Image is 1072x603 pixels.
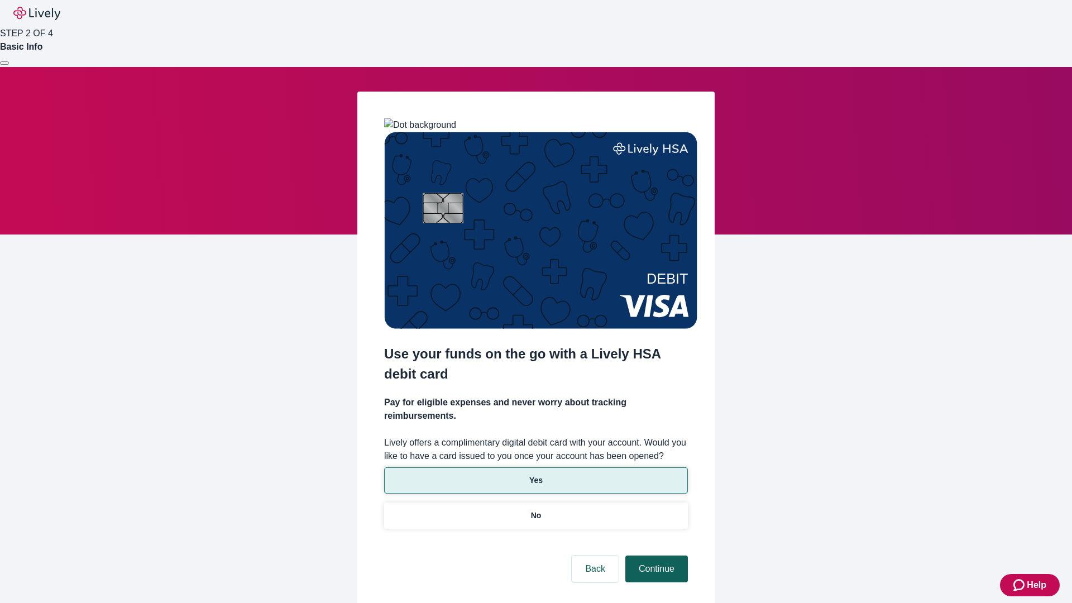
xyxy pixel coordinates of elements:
[1000,574,1060,596] button: Zendesk support iconHelp
[384,436,688,463] label: Lively offers a complimentary digital debit card with your account. Would you like to have a card...
[625,556,688,582] button: Continue
[1013,578,1027,592] svg: Zendesk support icon
[384,502,688,529] button: No
[384,396,688,423] h4: Pay for eligible expenses and never worry about tracking reimbursements.
[13,7,60,20] img: Lively
[384,467,688,494] button: Yes
[531,510,542,521] p: No
[384,118,456,132] img: Dot background
[529,475,543,486] p: Yes
[1027,578,1046,592] span: Help
[572,556,619,582] button: Back
[384,344,688,384] h2: Use your funds on the go with a Lively HSA debit card
[384,132,697,329] img: Debit card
